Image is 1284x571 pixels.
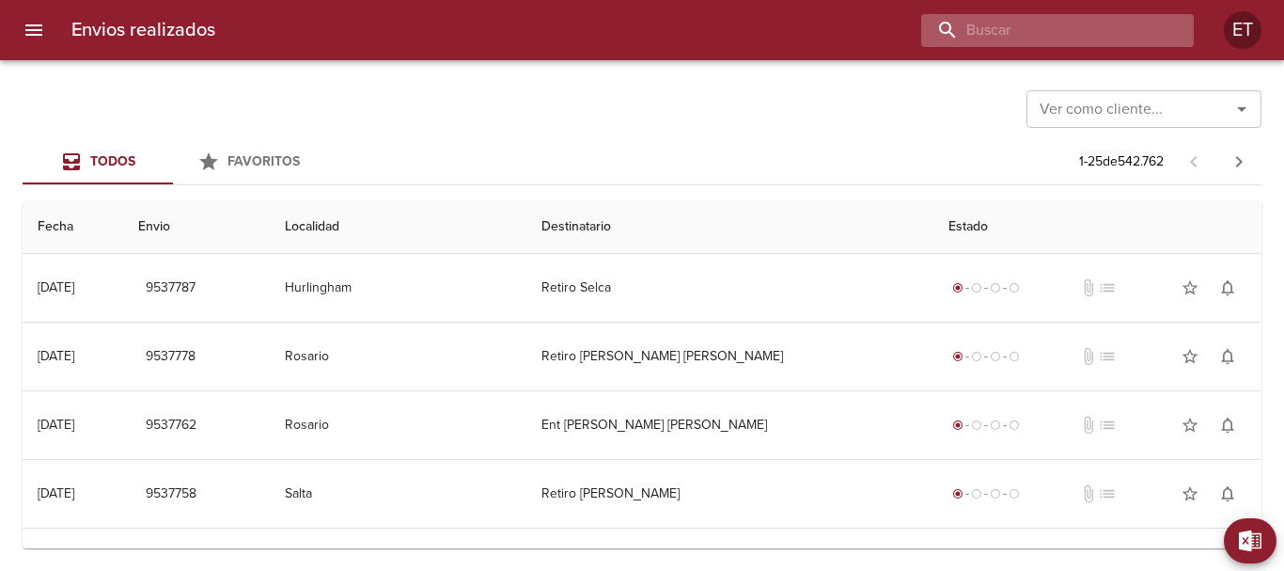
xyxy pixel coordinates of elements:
button: Activar notificaciones [1209,406,1246,444]
span: radio_button_unchecked [971,488,982,500]
button: Agregar a favoritos [1171,475,1209,513]
th: Fecha [23,200,123,254]
td: Salta [270,460,526,528]
button: Activar notificaciones [1209,269,1246,307]
button: 9537762 [138,408,204,443]
span: radio_button_checked [952,488,963,500]
span: radio_button_unchecked [1009,420,1020,431]
span: radio_button_unchecked [1009,488,1020,500]
div: [DATE] [38,485,74,501]
span: No tiene documentos adjuntos [1079,278,1098,297]
span: radio_button_unchecked [1009,282,1020,293]
p: 1 - 25 de 542.762 [1079,152,1164,171]
th: Destinatario [526,200,934,254]
th: Localidad [270,200,526,254]
span: Pagina siguiente [1216,139,1261,184]
span: 9537758 [146,483,196,506]
h6: Envios realizados [71,15,215,45]
td: Rosario [270,391,526,459]
td: Retiro [PERSON_NAME] [PERSON_NAME] [526,323,934,390]
span: 9537787 [146,277,196,300]
span: No tiene pedido asociado [1098,484,1117,503]
span: radio_button_unchecked [971,351,982,362]
span: radio_button_unchecked [990,282,1001,293]
input: buscar [921,14,1162,47]
td: Ent [PERSON_NAME] [PERSON_NAME] [526,391,934,459]
span: notifications_none [1218,278,1237,297]
button: 9537758 [138,477,204,512]
div: Tabs Envios [23,139,323,184]
span: No tiene documentos adjuntos [1079,484,1098,503]
span: notifications_none [1218,484,1237,503]
div: Generado [948,347,1024,366]
div: Abrir información de usuario [1224,11,1261,49]
div: Generado [948,484,1024,503]
button: Abrir [1229,96,1255,122]
div: ET [1224,11,1261,49]
span: radio_button_unchecked [971,282,982,293]
button: menu [11,8,56,53]
span: radio_button_checked [952,351,963,362]
div: Generado [948,278,1024,297]
button: Activar notificaciones [1209,338,1246,375]
span: radio_button_checked [952,420,963,431]
button: 9537778 [138,340,203,374]
th: Envio [123,200,270,254]
span: notifications_none [1218,347,1237,366]
span: star_border [1181,278,1199,297]
span: No tiene documentos adjuntos [1079,347,1098,366]
span: star_border [1181,484,1199,503]
span: 9537778 [146,345,196,369]
span: 9537762 [146,414,196,437]
div: [DATE] [38,417,74,433]
button: Activar notificaciones [1209,475,1246,513]
div: Generado [948,416,1024,435]
span: radio_button_unchecked [1009,351,1020,362]
button: Exportar Excel [1224,518,1276,563]
td: Retiro Selca [526,254,934,322]
span: No tiene documentos adjuntos [1079,416,1098,435]
span: No tiene pedido asociado [1098,278,1117,297]
div: [DATE] [38,279,74,295]
td: Hurlingham [270,254,526,322]
div: [DATE] [38,348,74,364]
button: Agregar a favoritos [1171,406,1209,444]
span: Todos [90,153,135,169]
span: radio_button_unchecked [971,420,982,431]
span: radio_button_unchecked [990,420,1001,431]
span: Pagina anterior [1171,151,1216,170]
span: star_border [1181,347,1199,366]
span: radio_button_unchecked [990,488,1001,500]
button: Agregar a favoritos [1171,269,1209,307]
td: Rosario [270,323,526,390]
span: notifications_none [1218,416,1237,435]
th: Estado [933,200,1261,254]
button: 9537787 [138,271,203,306]
span: star_border [1181,416,1199,435]
td: Retiro [PERSON_NAME] [526,460,934,528]
span: Favoritos [227,153,300,169]
span: No tiene pedido asociado [1098,347,1117,366]
span: radio_button_checked [952,282,963,293]
button: Agregar a favoritos [1171,338,1209,375]
span: No tiene pedido asociado [1098,416,1117,435]
span: radio_button_unchecked [990,351,1001,362]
